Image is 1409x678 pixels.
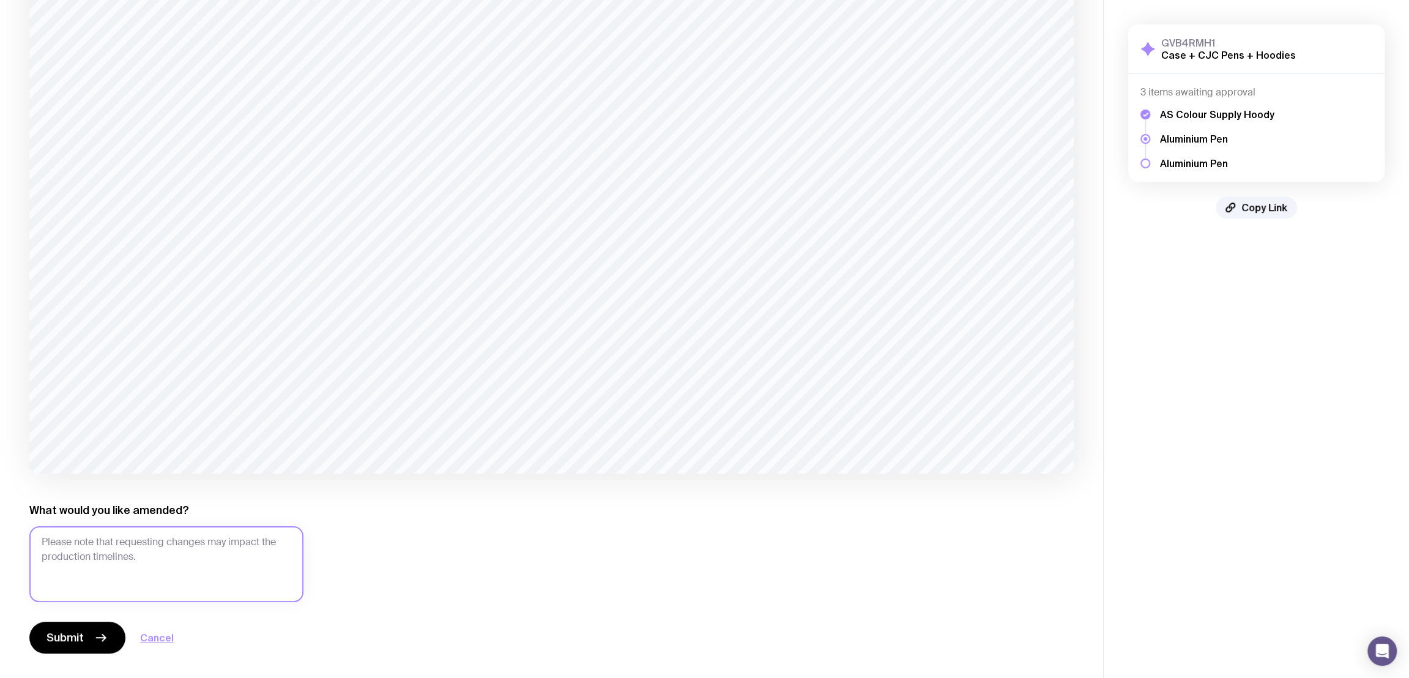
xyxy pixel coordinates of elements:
h5: AS Colour Supply Hoody [1160,108,1274,121]
label: What would you like amended? [29,503,189,518]
button: Cancel [140,630,174,645]
span: Copy Link [1241,201,1287,214]
button: Submit [29,622,125,654]
span: Submit [46,630,84,645]
button: Copy Link [1216,196,1297,218]
h5: Aluminium Pen [1160,157,1274,169]
h3: GVB4RMH1 [1161,37,1296,49]
h4: 3 items awaiting approval [1140,86,1372,99]
div: Open Intercom Messenger [1367,636,1397,666]
h5: Aluminium Pen [1160,133,1274,145]
h2: Case + CJC Pens + Hoodies [1161,49,1296,61]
